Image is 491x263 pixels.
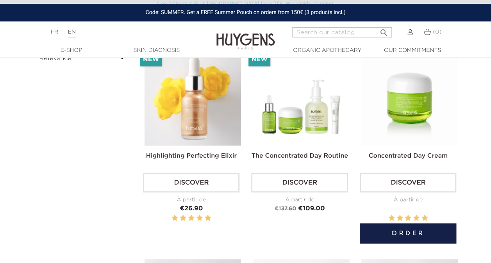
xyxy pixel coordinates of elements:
label: 4 [196,213,203,223]
span: €137.60 [275,206,296,211]
a: Skin Diagnosis [118,46,196,55]
a: Our commitments [373,46,452,55]
li: New [248,53,270,66]
span: (0) [433,29,441,35]
a: Discover [251,173,348,192]
div: À partir de [251,196,348,204]
a: EN [68,29,76,37]
a: Discover [143,173,239,192]
label: 2 [180,213,186,223]
i:  [379,26,389,35]
li: New [140,53,162,66]
input: Search [292,27,392,37]
span: €109.00 [298,206,325,212]
a: Organic Apothecary [288,46,366,55]
img: Highlighting Perfecting Elixir [145,49,241,146]
i:  [118,53,127,63]
label: 5 [205,213,211,223]
div: À partir de [143,196,239,204]
a: The Concentrated Day Routine [252,153,348,159]
button: Order [360,223,456,243]
a: Discover [360,173,456,192]
img: The Concentrated Day Routine [253,49,349,146]
img: Huygens [216,21,275,51]
label: 2 [396,213,403,223]
a: E-Shop [32,46,111,55]
button: Relevance [35,49,132,67]
label: 3 [405,213,411,223]
button:  [377,25,391,36]
div: À partir de [360,196,456,204]
label: 4 [413,213,420,223]
label: 5 [421,213,428,223]
a: FR [51,29,58,35]
a: Concentrated Day Cream [368,153,447,159]
a: Highlighting Perfecting Elixir [146,153,237,159]
div: | [47,27,199,37]
label: 1 [171,213,178,223]
span: €26.90 [180,206,203,212]
label: 3 [188,213,195,223]
label: 1 [388,213,395,223]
